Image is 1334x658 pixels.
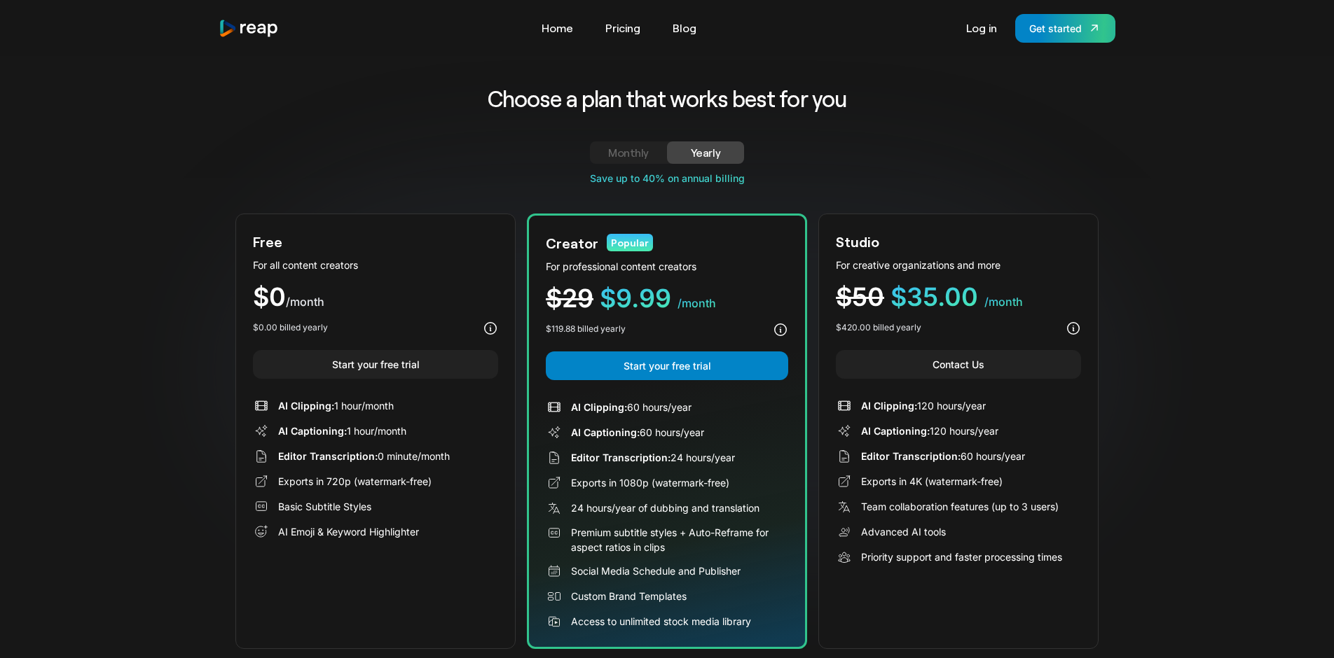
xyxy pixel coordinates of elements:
span: $29 [546,283,593,314]
div: Exports in 4K (watermark-free) [861,474,1003,489]
div: Premium subtitle styles + Auto-Reframe for aspect ratios in clips [571,525,788,554]
span: AI Clipping: [278,400,334,412]
div: Popular [607,234,653,251]
div: Monthly [607,144,650,161]
div: 1 hour/month [278,423,406,438]
a: Start your free trial [253,350,498,379]
div: $119.88 billed yearly [546,323,626,335]
div: For all content creators [253,258,498,272]
span: /month [286,295,324,309]
span: Editor Transcription: [861,450,961,462]
span: AI Clipping: [861,400,917,412]
div: For creative organizations and more [836,258,1081,272]
span: Editor Transcription: [571,451,671,463]
span: $35.00 [891,281,978,312]
span: /month [984,295,1023,309]
img: reap logo [219,19,279,38]
span: $9.99 [600,283,671,314]
div: Yearly [684,144,727,161]
div: 24 hours/year of dubbing and translation [571,500,759,515]
div: 0 minute/month [278,449,450,463]
a: Blog [666,17,703,39]
div: For professional content creators [546,259,788,274]
div: Free [253,231,282,252]
div: 1 hour/month [278,398,394,413]
a: Get started [1015,14,1115,43]
div: Advanced AI tools [861,524,946,539]
div: AI Emoji & Keyword Highlighter [278,524,419,539]
a: Log in [959,17,1004,39]
div: Exports in 720p (watermark-free) [278,474,432,489]
div: Get started [1029,21,1082,36]
div: Save up to 40% on annual billing [235,171,1099,185]
span: Editor Transcription: [278,450,378,462]
span: AI Clipping: [571,401,627,413]
div: Access to unlimited stock media library [571,614,751,629]
span: $50 [836,281,884,312]
div: Basic Subtitle Styles [278,499,371,514]
div: Custom Brand Templates [571,589,687,603]
a: Contact Us [836,350,1081,379]
span: /month [678,296,716,310]
div: 60 hours/year [861,449,1025,463]
div: Creator [546,232,598,253]
span: AI Captioning: [278,425,347,437]
div: 24 hours/year [571,450,735,465]
div: Studio [836,231,879,252]
h2: Choose a plan that works best for you [378,84,956,113]
a: home [219,19,279,38]
div: Priority support and faster processing times [861,549,1062,564]
div: 60 hours/year [571,425,704,440]
div: Team collaboration features (up to 3 users) [861,499,1059,514]
div: 120 hours/year [861,398,986,413]
div: Social Media Schedule and Publisher [571,563,741,578]
div: 120 hours/year [861,423,998,438]
div: $0.00 billed yearly [253,321,328,334]
div: 60 hours/year [571,400,692,414]
div: $420.00 billed yearly [836,321,921,334]
a: Pricing [598,17,647,39]
div: $0 [253,284,498,310]
a: Home [535,17,580,39]
div: Exports in 1080p (watermark-free) [571,475,729,490]
span: AI Captioning: [861,425,930,437]
span: AI Captioning: [571,426,640,438]
a: Start your free trial [546,351,788,380]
